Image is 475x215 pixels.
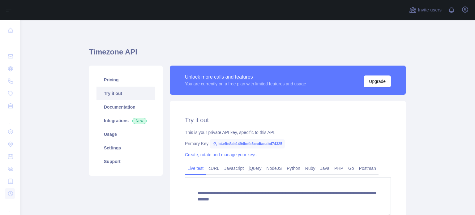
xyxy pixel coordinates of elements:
[206,163,222,173] a: cURL
[303,163,318,173] a: Ruby
[185,140,391,147] div: Primary Key:
[5,37,15,49] div: ...
[210,139,285,148] span: b4effe8ab1494bcfa6cadfacabd74325
[96,127,155,141] a: Usage
[96,73,155,87] a: Pricing
[185,163,206,173] a: Live test
[284,163,303,173] a: Python
[96,87,155,100] a: Try it out
[418,6,442,14] span: Invite users
[185,73,306,81] div: Unlock more calls and features
[96,155,155,168] a: Support
[357,163,379,173] a: Postman
[318,163,332,173] a: Java
[222,163,246,173] a: Javascript
[5,113,15,125] div: ...
[346,163,357,173] a: Go
[5,200,15,213] div: ...
[246,163,264,173] a: jQuery
[185,152,256,157] a: Create, rotate and manage your keys
[264,163,284,173] a: NodeJS
[185,116,391,124] h2: Try it out
[96,100,155,114] a: Documentation
[132,118,147,124] span: New
[96,114,155,127] a: Integrations New
[408,5,443,15] button: Invite users
[364,75,391,87] button: Upgrade
[332,163,346,173] a: PHP
[96,141,155,155] a: Settings
[185,81,306,87] div: You are currently on a free plan with limited features and usage
[185,129,391,135] div: This is your private API key, specific to this API.
[89,47,406,62] h1: Timezone API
